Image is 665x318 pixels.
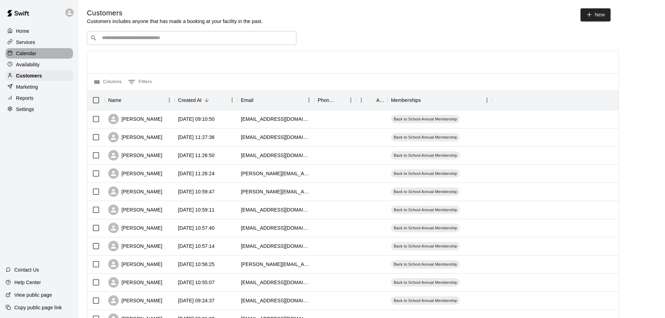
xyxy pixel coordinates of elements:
div: Name [108,90,121,110]
div: Back to School Annual Membership [391,278,460,287]
div: Phone Number [318,90,336,110]
p: Availability [16,61,40,68]
div: [PERSON_NAME] [108,295,162,306]
div: 1no@gmail.com [241,206,311,213]
p: Contact Us [14,266,39,273]
p: Copy public page link [14,304,62,311]
div: Back to School Annual Membership [391,115,460,123]
div: 2025-09-05 10:57:14 [178,243,215,250]
div: Created At [178,90,202,110]
div: lisa-bluder@uiowa.edu [241,170,311,177]
button: Sort [202,95,212,105]
div: 2no@gmail.com [241,134,311,141]
div: Back to School Annual Membership [391,206,460,214]
span: Back to School Annual Membership [391,243,460,249]
span: Back to School Annual Membership [391,134,460,140]
div: Age [376,90,384,110]
span: Back to School Annual Membership [391,207,460,213]
div: fstrfam@gmail.com [241,116,311,123]
div: nicole.paulsen@act.org [241,261,311,268]
div: [PERSON_NAME] [108,186,162,197]
span: Back to School Annual Membership [391,225,460,231]
button: Menu [227,95,237,105]
a: New [581,8,611,21]
div: [PERSON_NAME] [108,277,162,288]
div: Memberships [391,90,421,110]
div: [PERSON_NAME] [108,168,162,179]
span: Back to School Annual Membership [391,298,460,303]
p: Marketing [16,83,38,90]
div: tswenson6@gmail.com [241,152,311,159]
button: Menu [356,95,367,105]
div: [PERSON_NAME] [108,150,162,161]
div: Name [105,90,175,110]
button: Sort [336,95,346,105]
div: Email [237,90,314,110]
p: Services [16,39,35,46]
span: Back to School Annual Membership [391,280,460,285]
a: Reports [6,93,73,103]
button: Sort [253,95,263,105]
span: Back to School Annual Membership [391,189,460,194]
div: bstew15@mchsi.com [241,279,311,286]
div: Back to School Annual Membership [391,187,460,196]
div: 2025-09-05 11:26:50 [178,152,215,159]
p: Calendar [16,50,36,57]
p: View public page [14,291,52,298]
div: 2025-09-05 10:55:07 [178,279,215,286]
a: Services [6,37,73,47]
span: Back to School Annual Membership [391,171,460,176]
div: Back to School Annual Membership [391,242,460,250]
div: 2025-09-05 10:57:40 [178,224,215,231]
div: 2025-09-05 10:59:11 [178,206,215,213]
span: Back to School Annual Membership [391,261,460,267]
div: Back to School Annual Membership [391,169,460,178]
a: Customers [6,71,73,81]
button: Menu [304,95,314,105]
div: Back to School Annual Membership [391,151,460,160]
div: 2025-09-05 11:27:36 [178,134,215,141]
span: Back to School Annual Membership [391,153,460,158]
button: Sort [421,95,431,105]
button: Sort [121,95,131,105]
div: Back to School Annual Membership [391,133,460,141]
div: Email [241,90,253,110]
div: [PERSON_NAME] [108,205,162,215]
button: Sort [367,95,376,105]
h5: Customers [87,8,263,18]
div: Created At [175,90,237,110]
div: peggy.jenn81@gmail.com [241,188,311,195]
div: Phone Number [314,90,356,110]
div: 2025-09-09 09:10:50 [178,116,215,123]
a: Settings [6,104,73,114]
button: Menu [346,95,356,105]
div: jenfitz21@gmail.com [241,243,311,250]
p: Customers includes anyone that has made a booking at your facility in the past. [87,18,263,25]
a: Home [6,26,73,36]
p: Customers [16,72,42,79]
button: Menu [482,95,492,105]
button: Menu [164,95,175,105]
a: Calendar [6,48,73,59]
div: Age [356,90,387,110]
div: Search customers by name or email [87,31,296,45]
div: dyanni7175@yahoo.com [241,297,311,304]
div: no@gmail.com [241,224,311,231]
div: [PERSON_NAME] [108,241,162,251]
a: Availability [6,59,73,70]
a: Marketing [6,82,73,92]
p: Reports [16,95,34,102]
div: Memberships [387,90,492,110]
div: [PERSON_NAME] [108,259,162,269]
p: Settings [16,106,34,113]
div: 2025-09-05 11:26:24 [178,170,215,177]
button: Select columns [93,76,124,88]
p: Home [16,28,29,35]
